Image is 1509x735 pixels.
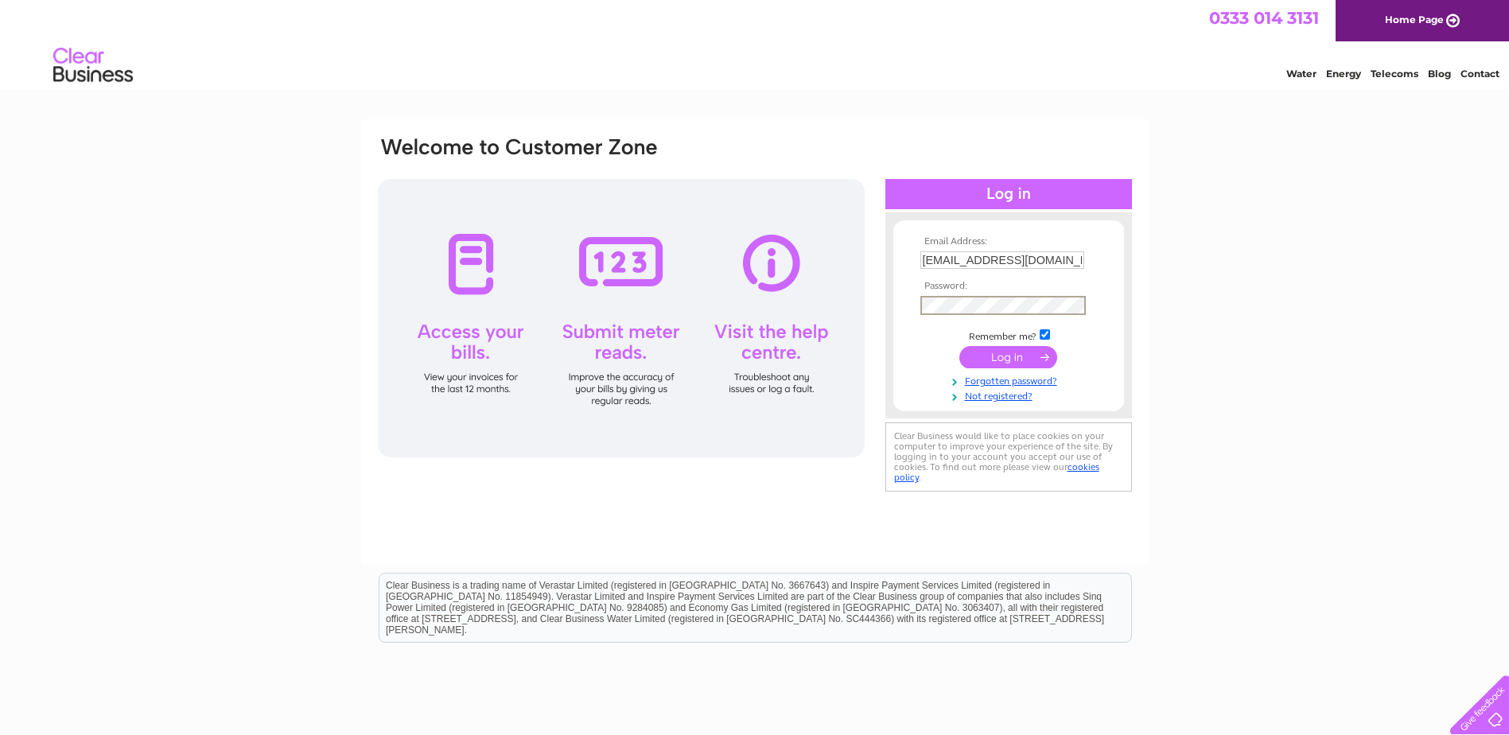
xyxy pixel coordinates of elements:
a: Not registered? [920,387,1101,402]
div: Clear Business is a trading name of Verastar Limited (registered in [GEOGRAPHIC_DATA] No. 3667643... [379,9,1131,77]
input: Submit [959,346,1057,368]
a: Blog [1428,68,1451,80]
a: Contact [1460,68,1499,80]
a: Water [1286,68,1316,80]
img: logo.png [53,41,134,90]
th: Password: [916,281,1101,292]
a: Energy [1326,68,1361,80]
div: Clear Business would like to place cookies on your computer to improve your experience of the sit... [885,422,1132,492]
a: Telecoms [1371,68,1418,80]
th: Email Address: [916,236,1101,247]
a: 0333 014 3131 [1209,8,1319,28]
a: Forgotten password? [920,372,1101,387]
td: Remember me? [916,327,1101,343]
a: cookies policy [894,461,1099,483]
